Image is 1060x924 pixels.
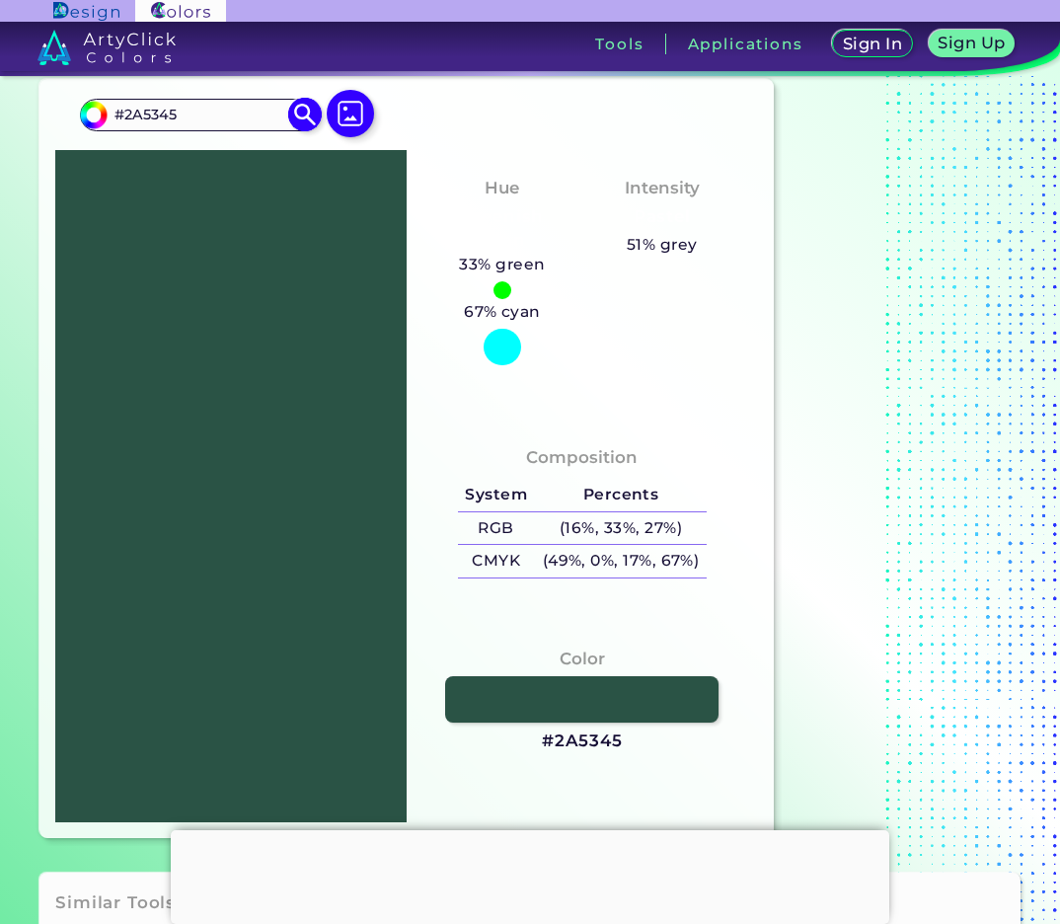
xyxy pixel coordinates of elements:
[38,30,177,65] img: logo_artyclick_colors_white.svg
[485,174,519,202] h4: Hue
[535,545,707,577] h5: (49%, 0%, 17%, 67%)
[830,30,914,58] a: Sign In
[458,545,535,577] h5: CMYK
[560,645,605,673] h4: Color
[625,174,700,202] h4: Intensity
[627,232,698,258] h5: 51% grey
[55,891,176,915] h3: Similar Tools
[458,512,535,545] h5: RGB
[327,90,374,137] img: icon picture
[937,35,1007,51] h5: Sign Up
[433,205,570,252] h3: Greenish Cyan
[458,479,535,511] h5: System
[535,512,707,545] h5: (16%, 33%, 27%)
[452,252,554,277] h5: 33% green
[595,37,644,51] h3: Tools
[287,98,322,132] img: icon search
[535,479,707,511] h5: Percents
[171,830,889,919] iframe: Advertisement
[456,299,548,325] h5: 67% cyan
[841,36,903,52] h5: Sign In
[542,730,623,753] h3: #2A5345
[688,37,803,51] h3: Applications
[108,102,291,128] input: type color..
[53,2,119,21] img: ArtyClick Design logo
[625,205,699,229] h3: Pastel
[526,443,638,472] h4: Composition
[927,30,1018,58] a: Sign Up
